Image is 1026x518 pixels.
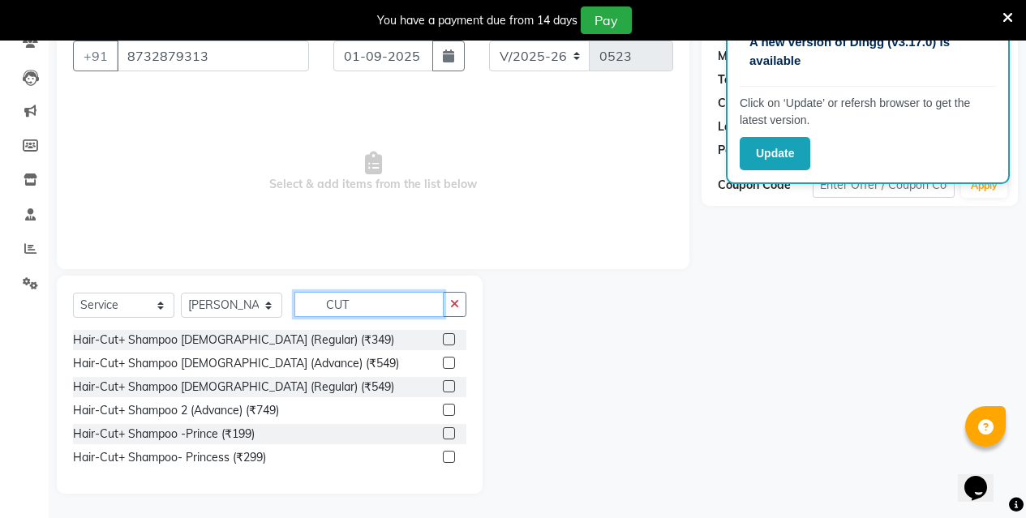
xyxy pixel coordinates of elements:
input: Search by Name/Mobile/Email/Code [117,41,309,71]
div: No Active Membership [718,48,1002,65]
div: Last Visit: [718,118,772,135]
div: Hair-Cut+ Shampoo- Princess (₹299) [73,449,266,466]
div: Hair-Cut+ Shampoo -Prince (₹199) [73,426,255,443]
div: You have a payment due from 14 days [377,12,577,29]
button: Update [740,137,810,170]
div: Membership: [718,48,788,65]
button: Pay [581,6,632,34]
p: A new version of Dingg (v3.17.0) is available [749,33,986,70]
input: Search or Scan [294,292,444,317]
div: Total Visits: [718,71,782,88]
p: Click on ‘Update’ or refersh browser to get the latest version. [740,95,996,129]
button: +91 [73,41,118,71]
button: Apply [961,173,1007,198]
div: Card on file: [718,95,784,112]
div: Coupon Code [718,177,813,194]
div: Hair-Cut+ Shampoo [DEMOGRAPHIC_DATA] (Regular) (₹349) [73,332,394,349]
input: Enter Offer / Coupon Code [813,173,955,198]
div: Hair-Cut+ Shampoo 2 (Advance) (₹749) [73,402,279,419]
iframe: chat widget [958,453,1010,502]
span: Select & add items from the list below [73,91,673,253]
div: Points: [718,142,754,159]
div: Hair-Cut+ Shampoo [DEMOGRAPHIC_DATA] (Advance) (₹549) [73,355,399,372]
div: Hair-Cut+ Shampoo [DEMOGRAPHIC_DATA] (Regular) (₹549) [73,379,394,396]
